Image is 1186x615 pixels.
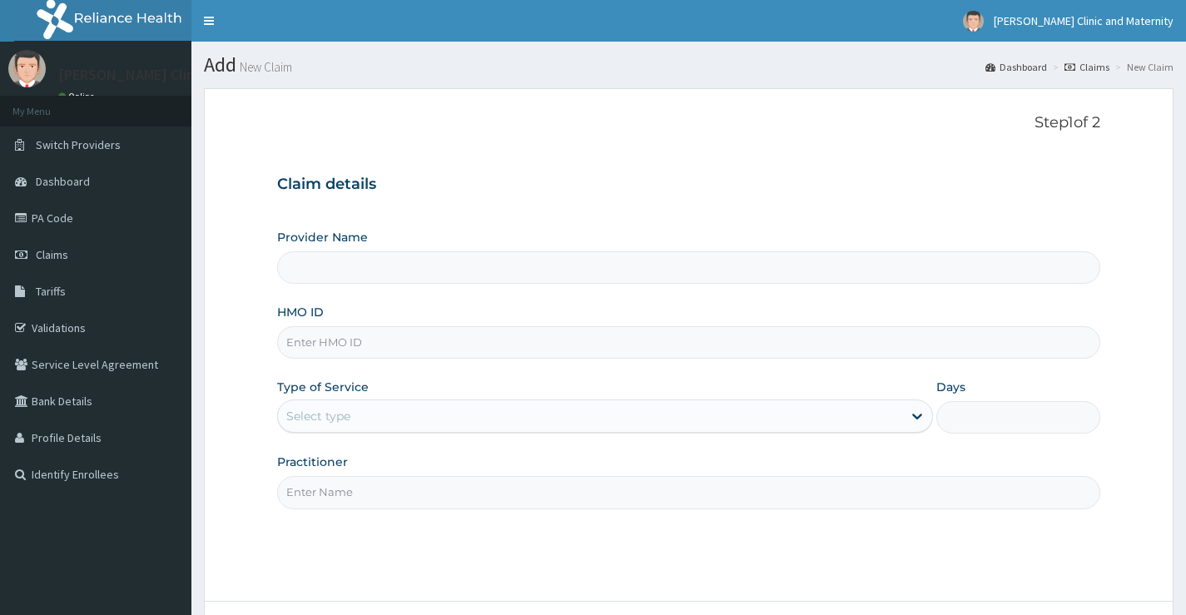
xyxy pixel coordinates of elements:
[994,13,1174,28] span: [PERSON_NAME] Clinic and Maternity
[36,137,121,152] span: Switch Providers
[36,284,66,299] span: Tariffs
[277,304,324,320] label: HMO ID
[286,408,350,424] div: Select type
[1064,60,1109,74] a: Claims
[36,174,90,189] span: Dashboard
[36,247,68,262] span: Claims
[277,176,1100,194] h3: Claim details
[277,454,348,470] label: Practitioner
[277,326,1100,359] input: Enter HMO ID
[277,229,368,246] label: Provider Name
[963,11,984,32] img: User Image
[1111,60,1174,74] li: New Claim
[58,91,98,102] a: Online
[985,60,1047,74] a: Dashboard
[277,114,1100,132] p: Step 1 of 2
[236,61,292,73] small: New Claim
[204,54,1174,76] h1: Add
[277,379,369,395] label: Type of Service
[277,476,1100,508] input: Enter Name
[8,50,46,87] img: User Image
[58,67,300,82] p: [PERSON_NAME] Clinic and Maternity
[936,379,965,395] label: Days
